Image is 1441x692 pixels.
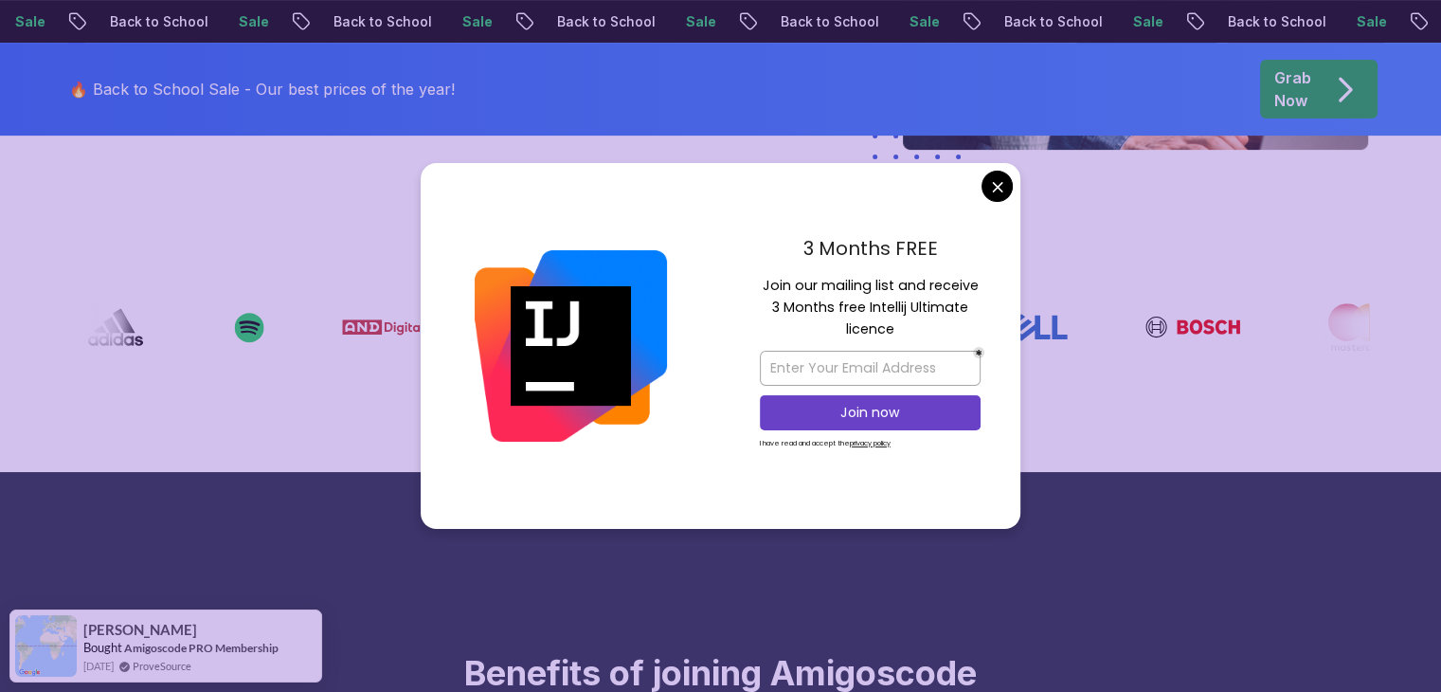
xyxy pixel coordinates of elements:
[58,654,1384,692] h2: Benefits of joining Amigoscode
[133,658,191,674] a: ProveSource
[442,12,503,31] p: Sale
[890,12,950,31] p: Sale
[73,262,1369,284] p: Our Students Work in Top Companies
[15,615,77,677] img: provesource social proof notification image
[666,12,727,31] p: Sale
[1337,12,1397,31] p: Sale
[761,12,890,31] p: Back to School
[83,622,197,638] span: [PERSON_NAME]
[83,640,122,655] span: Bought
[124,640,279,656] a: Amigoscode PRO Membership
[1208,12,1337,31] p: Back to School
[90,12,219,31] p: Back to School
[1113,12,1174,31] p: Sale
[984,12,1113,31] p: Back to School
[537,12,666,31] p: Back to School
[314,12,442,31] p: Back to School
[69,78,455,100] p: 🔥 Back to School Sale - Our best prices of the year!
[219,12,279,31] p: Sale
[1274,66,1311,112] p: Grab Now
[83,658,114,674] span: [DATE]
